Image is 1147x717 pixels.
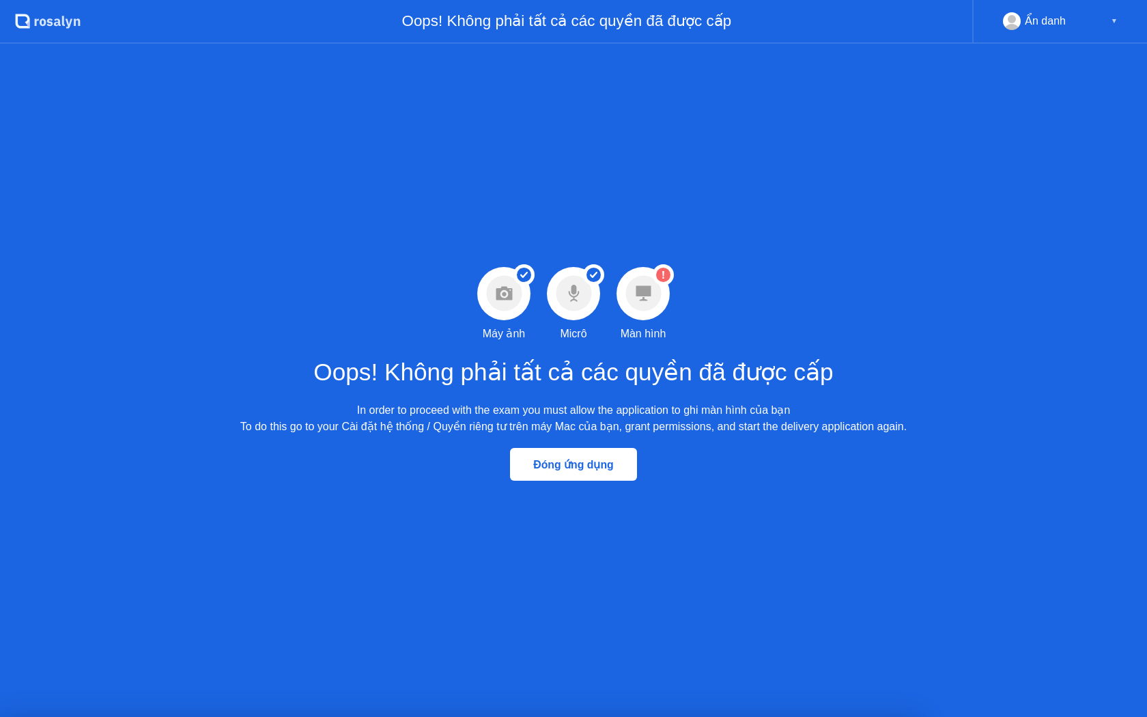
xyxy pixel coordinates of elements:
[560,326,586,342] div: Micrô
[514,458,633,471] div: Đóng ứng dụng
[1111,12,1118,30] div: ▼
[1025,12,1066,30] div: Ẩn danh
[313,354,833,391] h1: Oops! Không phải tất cả các quyền đã được cấp
[621,326,666,342] div: Màn hình
[240,402,907,435] div: In order to proceed with the exam you must allow the application to ghi màn hình của bạn To do th...
[483,326,525,342] div: Máy ảnh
